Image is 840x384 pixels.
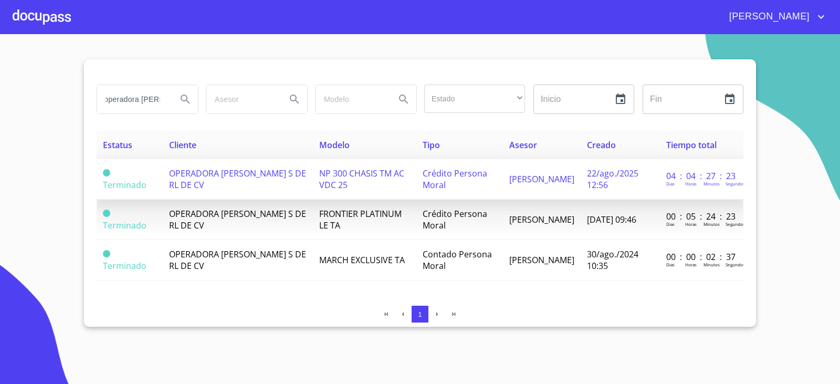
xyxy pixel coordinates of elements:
span: Tipo [423,139,440,151]
button: Search [391,87,416,112]
button: 1 [412,306,428,323]
p: Minutos [703,262,720,267]
span: MARCH EXCLUSIVE TA [319,254,405,266]
span: [PERSON_NAME] [509,173,574,185]
span: Modelo [319,139,350,151]
span: Terminado [103,210,110,217]
p: 04 : 04 : 27 : 23 [666,170,737,182]
span: [PERSON_NAME] [509,254,574,266]
span: Terminado [103,260,146,272]
p: Dias [666,262,675,267]
p: Horas [685,262,697,267]
span: Estatus [103,139,132,151]
p: 00 : 00 : 02 : 37 [666,251,737,263]
span: FRONTIER PLATINUM LE TA [319,208,402,231]
p: Dias [666,221,675,227]
span: OPERADORA [PERSON_NAME] S DE RL DE CV [169,168,306,191]
span: [DATE] 09:46 [587,214,636,225]
span: Terminado [103,220,146,231]
p: Minutos [703,181,720,186]
span: Creado [587,139,616,151]
span: [PERSON_NAME] [509,214,574,225]
input: search [206,85,278,113]
span: OPERADORA [PERSON_NAME] S DE RL DE CV [169,248,306,272]
span: Terminado [103,179,146,191]
button: Search [282,87,307,112]
span: OPERADORA [PERSON_NAME] S DE RL DE CV [169,208,306,231]
span: Tiempo total [666,139,717,151]
p: Horas [685,221,697,227]
span: 22/ago./2025 12:56 [587,168,638,191]
span: 1 [418,310,422,318]
span: Terminado [103,250,110,257]
button: Search [173,87,198,112]
span: Asesor [509,139,537,151]
span: Cliente [169,139,196,151]
p: Horas [685,181,697,186]
span: 30/ago./2024 10:35 [587,248,638,272]
button: account of current user [721,8,827,25]
span: Crédito Persona Moral [423,168,487,191]
span: Terminado [103,169,110,177]
input: search [97,85,169,113]
span: Crédito Persona Moral [423,208,487,231]
span: [PERSON_NAME] [721,8,815,25]
p: Segundos [726,262,745,267]
p: Segundos [726,221,745,227]
p: Minutos [703,221,720,227]
div: ​ [424,85,525,113]
p: Dias [666,181,675,186]
p: Segundos [726,181,745,186]
span: NP 300 CHASIS TM AC VDC 25 [319,168,404,191]
span: Contado Persona Moral [423,248,492,272]
p: 00 : 05 : 24 : 23 [666,211,737,222]
input: search [316,85,387,113]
